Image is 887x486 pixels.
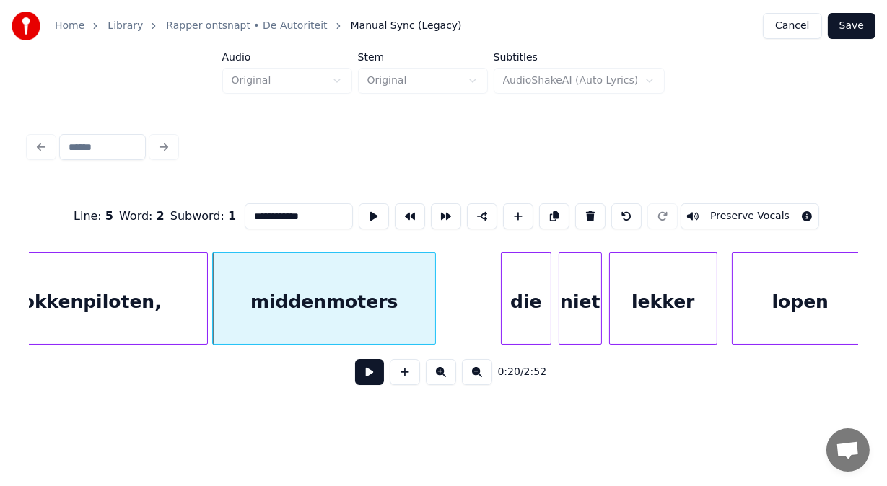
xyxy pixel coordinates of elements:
div: Line : [74,208,113,225]
button: Cancel [763,13,821,39]
span: 2 [157,209,165,223]
label: Subtitles [494,52,665,62]
label: Stem [358,52,488,62]
div: / [498,365,533,379]
span: 2:52 [524,365,546,379]
a: Rapper ontsnapt • De Autoriteit [166,19,327,33]
label: Audio [222,52,352,62]
span: 1 [228,209,236,223]
a: Library [108,19,143,33]
span: 5 [105,209,113,223]
div: Subword : [170,208,236,225]
nav: breadcrumb [55,19,462,33]
span: 0:20 [498,365,520,379]
img: youka [12,12,40,40]
button: Save [828,13,875,39]
button: Toggle [681,203,819,229]
a: Open de chat [826,428,870,472]
a: Home [55,19,84,33]
span: Manual Sync (Legacy) [351,19,462,33]
div: Word : [119,208,165,225]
